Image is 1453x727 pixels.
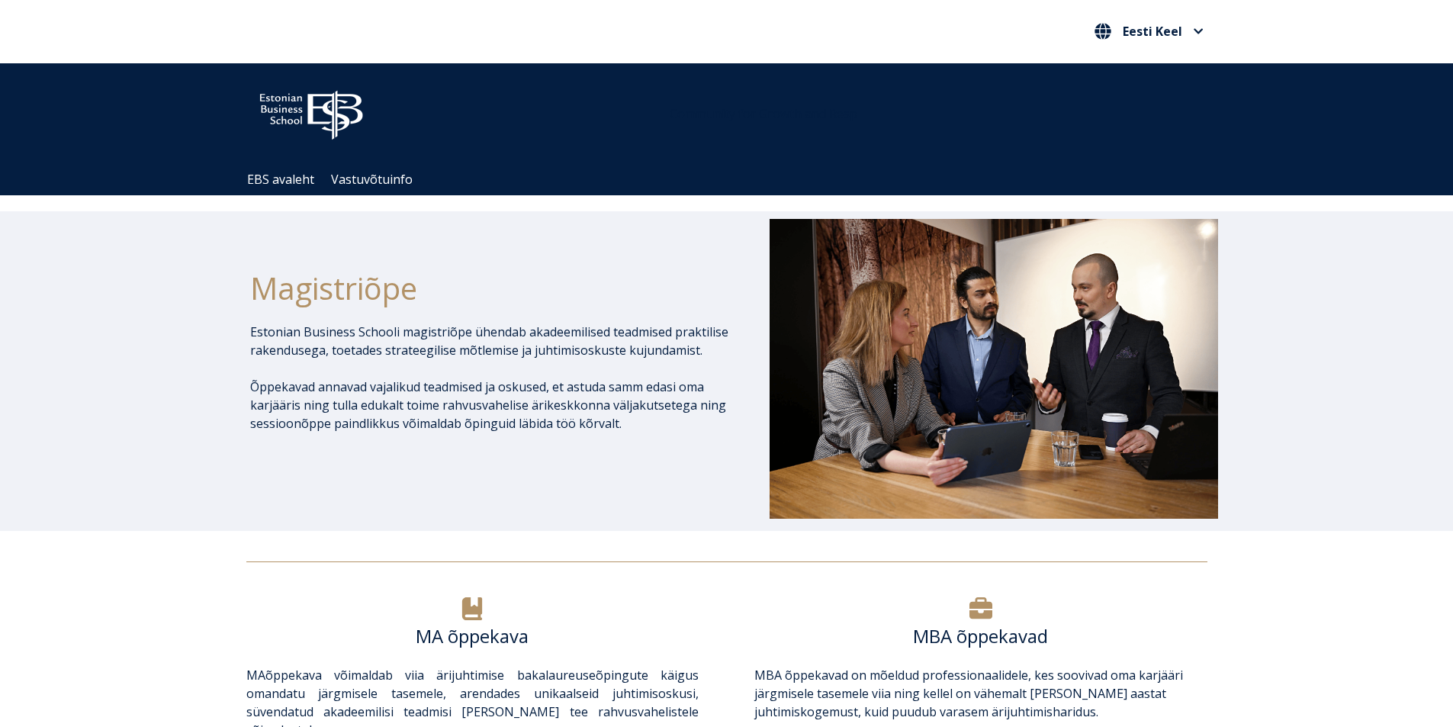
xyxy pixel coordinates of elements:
h6: MA õppekava [246,625,699,648]
button: Eesti Keel [1091,19,1207,43]
a: EBS avaleht [247,171,314,188]
h1: Magistriõpe [250,269,729,307]
img: ebs_logo2016_white [246,79,376,144]
div: Navigation Menu [239,164,1230,195]
a: MA [246,667,265,684]
span: Community for Growth and Resp [670,105,857,122]
p: Estonian Business Schooli magistriõpe ühendab akadeemilised teadmised praktilise rakendusega, toe... [250,323,729,359]
a: Vastuvõtuinfo [331,171,413,188]
nav: Vali oma keel [1091,19,1207,44]
p: õppekavad on mõeldud professionaalidele, kes soovivad oma karjääri järgmisele tasemele viia ning ... [754,666,1207,721]
img: DSC_1073 [770,219,1218,518]
p: Õppekavad annavad vajalikud teadmised ja oskused, et astuda samm edasi oma karjääris ning tulla e... [250,378,729,433]
h6: MBA õppekavad [754,625,1207,648]
a: MBA [754,667,782,684]
span: Eesti Keel [1123,25,1182,37]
